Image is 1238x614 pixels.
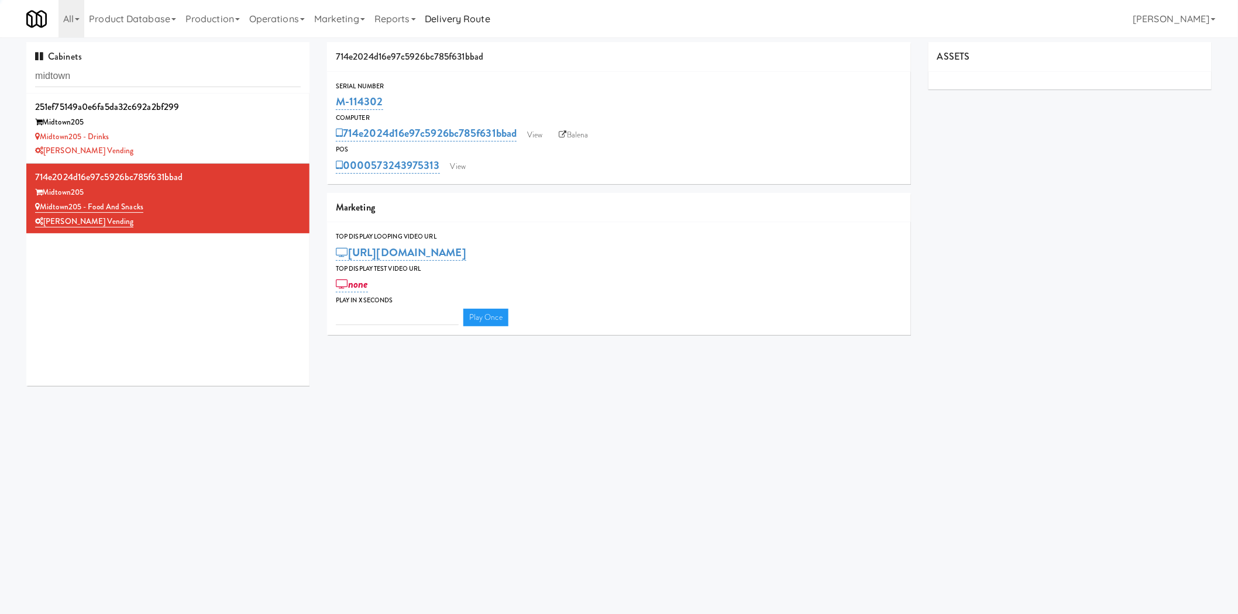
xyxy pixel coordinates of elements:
img: Micromart [26,9,47,29]
div: Play in X seconds [336,295,902,306]
a: [URL][DOMAIN_NAME] [336,244,466,261]
a: View [445,158,472,175]
div: Top Display Test Video Url [336,263,902,275]
span: Cabinets [35,50,82,63]
div: Computer [336,112,902,124]
div: 714e2024d16e97c5926bc785f631bbad [35,168,301,186]
a: [PERSON_NAME] Vending [35,216,133,227]
span: ASSETS [937,50,970,63]
input: Search cabinets [35,65,301,87]
span: Marketing [336,201,375,214]
a: none [336,276,368,292]
a: View [521,126,548,144]
div: Midtown205 [35,185,301,200]
a: M-114302 [336,94,383,110]
div: Serial Number [336,81,902,92]
a: Midtown205 - Drinks [35,131,109,142]
li: 714e2024d16e97c5926bc785f631bbadMidtown205 Midtown205 - Food and Snacks[PERSON_NAME] Vending [26,164,309,233]
div: Midtown205 [35,115,301,130]
div: POS [336,144,902,156]
a: Play Once [463,309,508,326]
div: 251ef75149a0e6fa5da32c692a2bf299 [35,98,301,116]
a: 714e2024d16e97c5926bc785f631bbad [336,125,517,142]
a: Midtown205 - Food and Snacks [35,201,143,213]
div: Top Display Looping Video Url [336,231,902,243]
a: 0000573243975313 [336,157,440,174]
a: [PERSON_NAME] Vending [35,145,133,156]
li: 251ef75149a0e6fa5da32c692a2bf299Midtown205 Midtown205 - Drinks[PERSON_NAME] Vending [26,94,309,164]
a: Balena [553,126,594,144]
div: 714e2024d16e97c5926bc785f631bbad [327,42,911,72]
